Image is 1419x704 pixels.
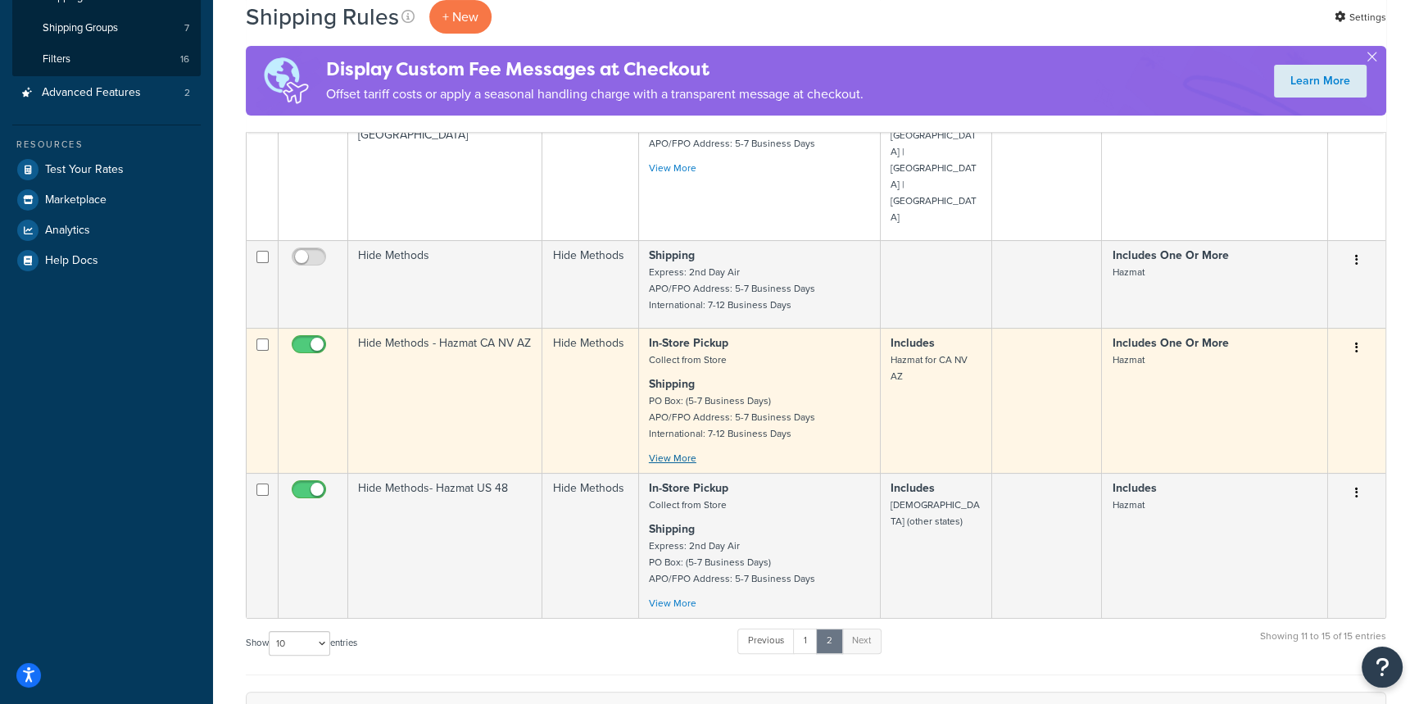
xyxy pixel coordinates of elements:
[12,246,201,275] a: Help Docs
[542,473,638,618] td: Hide Methods
[12,44,201,75] a: Filters 16
[891,334,935,352] strong: Includes
[45,193,107,207] span: Marketplace
[12,78,201,108] li: Advanced Features
[43,21,118,35] span: Shipping Groups
[348,240,542,328] td: Hide Methods
[649,520,695,538] strong: Shipping
[1112,479,1156,497] strong: Includes
[649,247,695,264] strong: Shipping
[180,52,189,66] span: 16
[649,265,815,312] small: Express: 2nd Day Air APO/FPO Address: 5-7 Business Days International: 7-12 Business Days
[43,52,70,66] span: Filters
[326,56,864,83] h4: Display Custom Fee Messages at Checkout
[348,38,542,240] td: Hide all methods for [GEOGRAPHIC_DATA]/ [GEOGRAPHIC_DATA] + [GEOGRAPHIC_DATA]/ [GEOGRAPHIC_DATA]/...
[12,78,201,108] a: Advanced Features 2
[348,328,542,473] td: Hide Methods - Hazmat CA NV AZ
[891,62,977,225] small: [GEOGRAPHIC_DATA] & [GEOGRAPHIC_DATA] [GEOGRAPHIC_DATA] | [GEOGRAPHIC_DATA] | [GEOGRAPHIC_DATA]
[891,479,935,497] strong: Includes
[649,334,728,352] strong: In-Store Pickup
[649,479,728,497] strong: In-Store Pickup
[816,629,843,653] a: 2
[326,83,864,106] p: Offset tariff costs or apply a seasonal handling charge with a transparent message at checkout.
[246,46,326,116] img: duties-banner-06bc72dcb5fe05cb3f9472aba00be2ae8eb53ab6f0d8bb03d382ba314ac3c341.png
[737,629,795,653] a: Previous
[649,352,727,367] small: Collect from Store
[649,451,696,466] a: View More
[649,375,695,393] strong: Shipping
[1112,334,1228,352] strong: Includes One Or More
[1335,6,1386,29] a: Settings
[348,473,542,618] td: Hide Methods- Hazmat US 48
[1112,247,1228,264] strong: Includes One Or More
[12,13,201,43] a: Shipping Groups 7
[1112,265,1144,279] small: Hazmat
[12,185,201,215] a: Marketplace
[542,328,638,473] td: Hide Methods
[891,497,980,529] small: [DEMOGRAPHIC_DATA] (other states)
[12,216,201,245] a: Analytics
[649,596,696,611] a: View More
[649,538,815,586] small: Express: 2nd Day Air PO Box: (5-7 Business Days) APO/FPO Address: 5-7 Business Days
[184,21,189,35] span: 7
[45,254,98,268] span: Help Docs
[246,1,399,33] h1: Shipping Rules
[12,44,201,75] li: Filters
[649,393,815,441] small: PO Box: (5-7 Business Days) APO/FPO Address: 5-7 Business Days International: 7-12 Business Days
[542,38,638,240] td: Hide Methods
[649,497,727,512] small: Collect from Store
[1260,627,1386,662] div: Showing 11 to 15 of 15 entries
[841,629,882,653] a: Next
[45,224,90,238] span: Analytics
[542,240,638,328] td: Hide Methods
[1112,497,1144,512] small: Hazmat
[246,631,357,656] label: Show entries
[1362,647,1403,688] button: Open Resource Center
[1112,352,1144,367] small: Hazmat
[12,155,201,184] a: Test Your Rates
[184,86,190,100] span: 2
[1274,65,1367,98] a: Learn More
[45,163,124,177] span: Test Your Rates
[649,161,696,175] a: View More
[12,138,201,152] div: Resources
[891,352,968,384] small: Hazmat for CA NV AZ
[12,13,201,43] li: Shipping Groups
[793,629,818,653] a: 1
[269,631,330,656] select: Showentries
[42,86,141,100] span: Advanced Features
